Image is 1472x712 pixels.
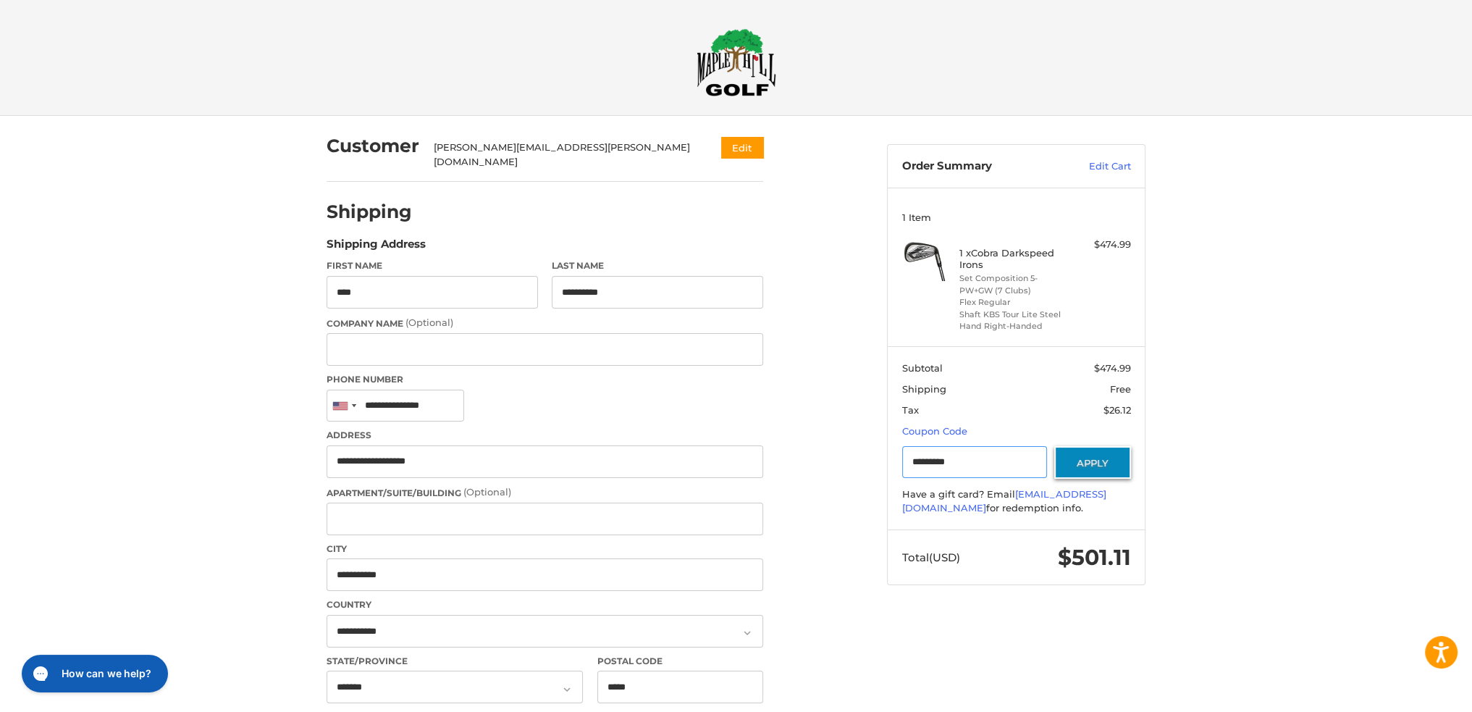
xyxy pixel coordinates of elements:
[959,296,1070,309] li: Flex Regular
[902,446,1048,479] input: Gift Certificate or Coupon Code
[1353,673,1472,712] iframe: Google Customer Reviews
[959,320,1070,332] li: Hand Right-Handed
[327,259,538,272] label: First Name
[14,650,172,698] iframe: Gorgias live chat messenger
[327,543,763,556] label: City
[327,373,763,386] label: Phone Number
[1058,159,1131,174] a: Edit Cart
[721,137,763,158] button: Edit
[327,390,361,422] div: United States: +1
[327,655,583,668] label: State/Province
[327,485,763,500] label: Apartment/Suite/Building
[327,236,426,259] legend: Shipping Address
[902,404,919,416] span: Tax
[902,159,1058,174] h3: Order Summary
[327,135,419,157] h2: Customer
[327,316,763,330] label: Company Name
[959,247,1070,271] h4: 1 x Cobra Darkspeed Irons
[959,309,1070,321] li: Shaft KBS Tour Lite Steel
[327,598,763,611] label: Country
[697,28,776,96] img: Maple Hill Golf
[1103,404,1131,416] span: $26.12
[327,201,412,223] h2: Shipping
[1094,362,1131,374] span: $474.99
[902,362,943,374] span: Subtotal
[597,655,764,668] label: Postal Code
[1110,383,1131,395] span: Free
[1074,238,1131,252] div: $474.99
[434,141,694,169] div: [PERSON_NAME][EMAIL_ADDRESS][PERSON_NAME][DOMAIN_NAME]
[902,383,946,395] span: Shipping
[959,272,1070,296] li: Set Composition 5-PW+GW (7 Clubs)
[552,259,763,272] label: Last Name
[327,429,763,442] label: Address
[463,486,511,498] small: (Optional)
[405,317,453,328] small: (Optional)
[902,211,1131,223] h3: 1 Item
[1058,544,1131,571] span: $501.11
[902,487,1131,516] div: Have a gift card? Email for redemption info.
[902,550,960,564] span: Total (USD)
[902,425,967,437] a: Coupon Code
[1054,446,1131,479] button: Apply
